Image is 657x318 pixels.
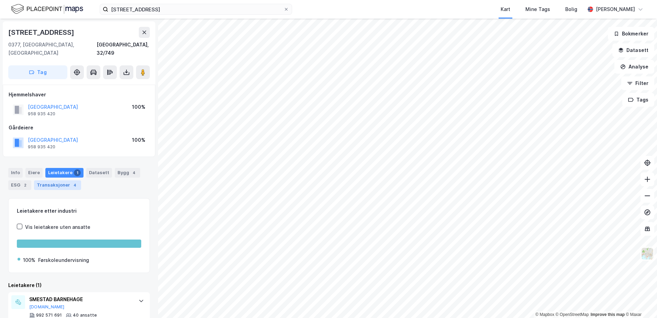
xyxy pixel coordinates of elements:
[591,312,625,317] a: Improve this map
[36,312,62,318] div: 992 571 691
[641,247,654,260] img: Z
[612,43,654,57] button: Datasett
[25,168,43,178] div: Eiere
[38,256,89,264] div: Førskoleundervisning
[596,5,635,13] div: [PERSON_NAME]
[8,27,76,38] div: [STREET_ADDRESS]
[8,281,150,289] div: Leietakere (1)
[525,5,550,13] div: Mine Tags
[131,169,137,176] div: 4
[565,5,577,13] div: Bolig
[8,41,97,57] div: 0377, [GEOGRAPHIC_DATA], [GEOGRAPHIC_DATA]
[614,60,654,74] button: Analyse
[29,295,132,304] div: SMESTAD BARNEHAGE
[621,76,654,90] button: Filter
[132,136,145,144] div: 100%
[115,168,140,178] div: Bygg
[74,169,81,176] div: 1
[535,312,554,317] a: Mapbox
[501,5,510,13] div: Kart
[622,93,654,107] button: Tags
[8,168,23,178] div: Info
[9,91,149,99] div: Hjemmelshaver
[29,304,65,310] button: [DOMAIN_NAME]
[556,312,589,317] a: OpenStreetMap
[34,180,81,190] div: Transaksjoner
[22,182,29,189] div: 2
[623,285,657,318] div: Kontrollprogram for chat
[132,103,145,111] div: 100%
[45,168,83,178] div: Leietakere
[86,168,112,178] div: Datasett
[25,223,90,231] div: Vis leietakere uten ansatte
[623,285,657,318] iframe: Chat Widget
[11,3,83,15] img: logo.f888ab2527a4732fd821a326f86c7f29.svg
[108,4,283,14] input: Søk på adresse, matrikkel, gårdeiere, leietakere eller personer
[9,124,149,132] div: Gårdeiere
[8,180,31,190] div: ESG
[8,65,67,79] button: Tag
[17,207,141,215] div: Leietakere etter industri
[28,144,55,150] div: 958 935 420
[608,27,654,41] button: Bokmerker
[73,312,97,318] div: 40 ansatte
[23,256,35,264] div: 100%
[97,41,150,57] div: [GEOGRAPHIC_DATA], 32/749
[28,111,55,117] div: 958 935 420
[71,182,78,189] div: 4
